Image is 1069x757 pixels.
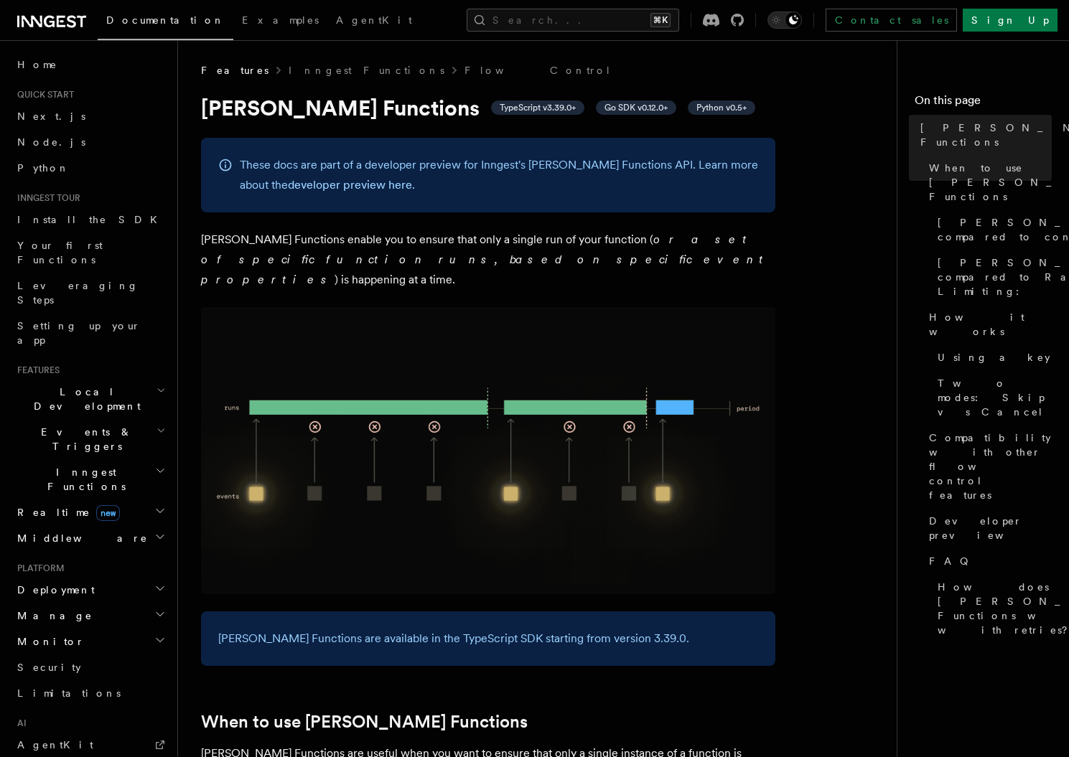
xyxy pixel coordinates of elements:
[11,365,60,376] span: Features
[11,192,80,204] span: Inngest tour
[17,111,85,122] span: Next.js
[932,210,1052,250] a: [PERSON_NAME] compared to concurrency:
[11,459,169,499] button: Inngest Functions
[938,376,1052,419] span: Two modes: Skip vs Cancel
[915,92,1052,115] h4: On this page
[604,102,668,113] span: Go SDK v0.12.0+
[98,4,233,40] a: Documentation
[17,57,57,72] span: Home
[915,115,1052,155] a: [PERSON_NAME] Functions
[923,508,1052,548] a: Developer preview
[11,425,157,453] span: Events & Triggers
[17,687,121,699] span: Limitations
[932,370,1052,425] a: Two modes: Skip vs Cancel
[11,207,169,232] a: Install the SDK
[11,654,169,680] a: Security
[17,162,70,174] span: Python
[11,313,169,353] a: Setting up your app
[11,634,85,649] span: Monitor
[11,680,169,706] a: Limitations
[650,13,671,27] kbd: ⌘K
[11,89,74,100] span: Quick start
[11,629,169,654] button: Monitor
[929,431,1052,502] span: Compatibility with other flow control features
[201,307,775,594] img: Singleton Functions only process one run at a time.
[201,712,528,732] a: When to use [PERSON_NAME] Functions
[932,250,1052,304] a: [PERSON_NAME] compared to Rate Limiting:
[11,232,169,273] a: Your first Functions
[500,102,576,113] span: TypeScript v3.39.0+
[201,63,269,77] span: Features
[17,320,141,346] span: Setting up your app
[201,230,775,290] p: [PERSON_NAME] Functions enable you to ensure that only a single run of your function ( ) is happe...
[11,129,169,155] a: Node.js
[929,554,976,568] span: FAQ
[17,662,81,673] span: Security
[327,4,421,39] a: AgentKit
[17,136,85,148] span: Node.js
[932,344,1052,370] a: Using a key
[288,178,412,192] a: developer preview here
[932,574,1052,643] a: How does [PERSON_NAME] Functions work with retries?
[11,603,169,629] button: Manage
[106,14,225,26] span: Documentation
[17,280,139,306] span: Leveraging Steps
[923,425,1052,508] a: Compatibility with other flow control features
[923,548,1052,574] a: FAQ
[826,9,957,32] a: Contact sales
[11,577,169,603] button: Deployment
[11,525,169,551] button: Middleware
[11,499,169,525] button: Realtimenew
[11,465,155,494] span: Inngest Functions
[201,232,770,286] em: or a set of specific function runs, based on specific event properties
[923,304,1052,344] a: How it works
[696,102,747,113] span: Python v0.5+
[11,103,169,129] a: Next.js
[233,4,327,39] a: Examples
[336,14,412,26] span: AgentKit
[467,9,679,32] button: Search...⌘K
[11,419,169,459] button: Events & Triggers
[11,608,93,623] span: Manage
[11,273,169,313] a: Leveraging Steps
[11,155,169,181] a: Python
[938,350,1050,365] span: Using a key
[465,63,612,77] a: Flow Control
[929,514,1052,542] span: Developer preview
[242,14,319,26] span: Examples
[96,505,120,521] span: new
[11,385,157,413] span: Local Development
[289,63,444,77] a: Inngest Functions
[11,52,169,77] a: Home
[11,718,27,729] span: AI
[218,629,758,649] p: [PERSON_NAME] Functions are available in the TypeScript SDK starting from version 3.39.0.
[17,739,93,751] span: AgentKit
[11,583,95,597] span: Deployment
[929,310,1052,339] span: How it works
[11,379,169,419] button: Local Development
[11,505,120,519] span: Realtime
[17,214,166,225] span: Install the SDK
[201,95,775,121] h1: [PERSON_NAME] Functions
[11,531,148,545] span: Middleware
[240,155,758,195] p: These docs are part of a developer preview for Inngest's [PERSON_NAME] Functions API. Learn more ...
[17,240,103,265] span: Your first Functions
[923,155,1052,210] a: When to use [PERSON_NAME] Functions
[767,11,802,29] button: Toggle dark mode
[963,9,1058,32] a: Sign Up
[11,563,65,574] span: Platform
